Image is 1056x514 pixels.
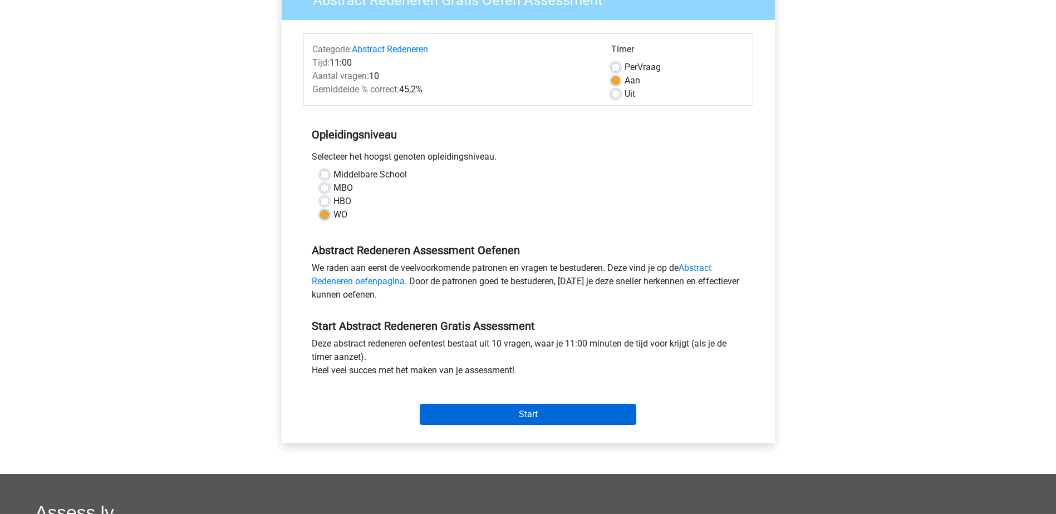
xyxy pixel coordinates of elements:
span: Tijd: [312,57,330,68]
div: Timer [611,43,744,61]
a: Abstract Redeneren [352,44,428,55]
div: Deze abstract redeneren oefentest bestaat uit 10 vragen, waar je 11:00 minuten de tijd voor krijg... [303,337,753,382]
h5: Abstract Redeneren Assessment Oefenen [312,244,745,257]
label: HBO [333,195,351,208]
h5: Start Abstract Redeneren Gratis Assessment [312,319,745,333]
label: Vraag [625,61,661,74]
label: MBO [333,181,353,195]
div: 10 [304,70,603,83]
label: Middelbare School [333,168,407,181]
input: Start [420,404,636,425]
label: Aan [625,74,640,87]
span: Aantal vragen: [312,71,369,81]
h5: Opleidingsniveau [312,123,745,146]
label: WO [333,208,347,221]
span: Gemiddelde % correct: [312,84,399,95]
label: Uit [625,87,635,101]
div: 11:00 [304,56,603,70]
div: 45,2% [304,83,603,96]
span: Categorie: [312,44,352,55]
span: Per [625,62,637,72]
div: We raden aan eerst de veelvoorkomende patronen en vragen te bestuderen. Deze vind je op de . Door... [303,261,753,306]
div: Selecteer het hoogst genoten opleidingsniveau. [303,150,753,168]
